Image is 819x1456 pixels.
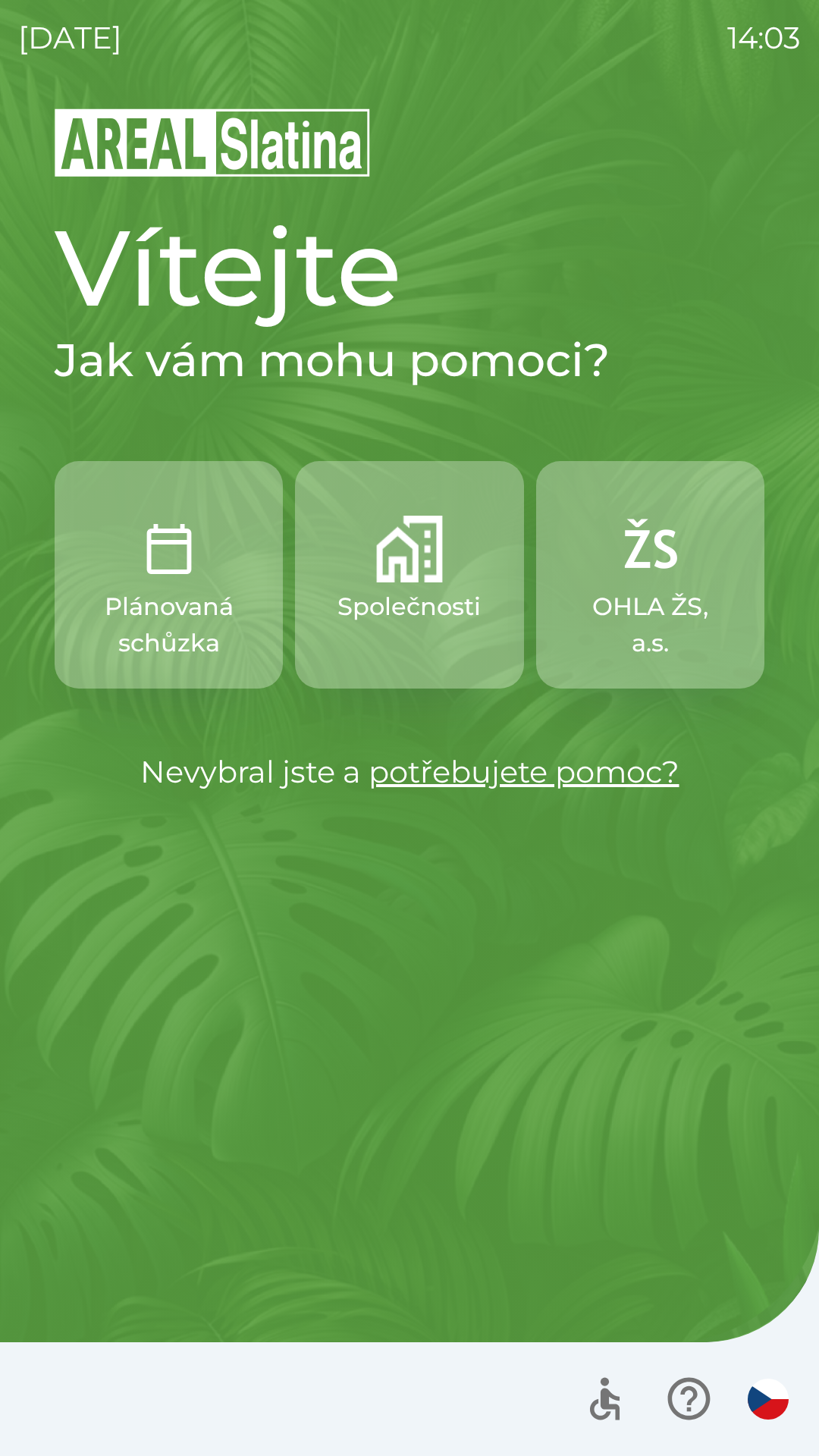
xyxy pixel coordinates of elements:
p: [DATE] [18,15,122,61]
button: Plánovaná schůzka [55,461,283,689]
img: Logo [55,106,764,179]
p: Plánovaná schůzka [91,588,246,661]
img: 0ea463ad-1074-4378-bee6-aa7a2f5b9440.png [136,516,202,582]
button: Společnosti [295,461,523,689]
p: Společnosti [337,588,481,625]
h1: Vítejte [55,203,764,332]
h2: Jak vám mohu pomoci? [55,332,764,388]
p: Nevybral jste a [55,749,764,795]
p: OHLA ŽS, a.s. [573,588,728,661]
a: potřebujete pomoc? [369,753,679,790]
p: 14:03 [727,15,801,61]
img: cs flag [748,1379,789,1420]
img: 9f72f9f4-8902-46ff-b4e6-bc4241ee3c12.png [617,516,683,582]
img: 58b4041c-2a13-40f9-aad2-b58ace873f8c.png [376,516,443,582]
button: OHLA ŽS, a.s. [536,461,764,689]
